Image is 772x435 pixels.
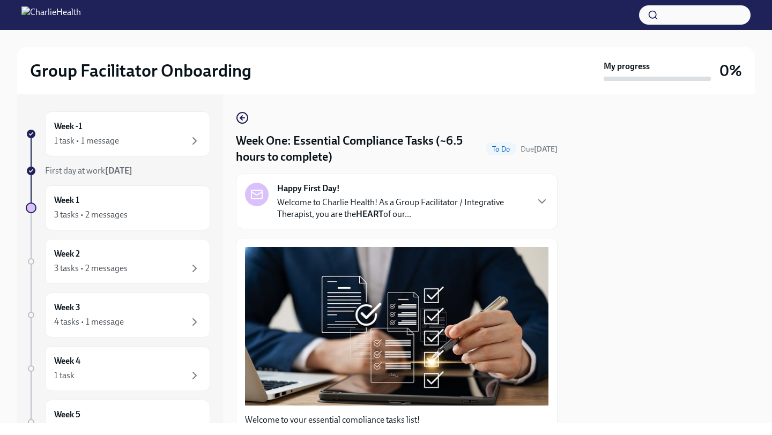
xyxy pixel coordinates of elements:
[54,409,80,421] h6: Week 5
[26,292,210,337] a: Week 34 tasks • 1 message
[54,121,82,132] h6: Week -1
[30,60,251,81] h2: Group Facilitator Onboarding
[277,197,527,220] p: Welcome to Charlie Health! As a Group Facilitator / Integrative Therapist, you are the of our...
[26,165,210,177] a: First day at work[DATE]
[277,183,340,194] strong: Happy First Day!
[45,166,132,176] span: First day at work
[54,355,80,367] h6: Week 4
[245,247,548,405] button: Zoom image
[521,145,558,154] span: Due
[26,239,210,284] a: Week 23 tasks • 2 messages
[534,145,558,154] strong: [DATE]
[719,61,742,80] h3: 0%
[54,302,80,313] h6: Week 3
[604,61,650,72] strong: My progress
[54,248,80,260] h6: Week 2
[54,209,128,221] div: 3 tasks • 2 messages
[54,135,119,147] div: 1 task • 1 message
[26,185,210,230] a: Week 13 tasks • 2 messages
[21,6,81,24] img: CharlieHealth
[26,346,210,391] a: Week 41 task
[26,111,210,156] a: Week -11 task • 1 message
[54,194,79,206] h6: Week 1
[486,145,516,153] span: To Do
[105,166,132,176] strong: [DATE]
[236,133,481,165] h4: Week One: Essential Compliance Tasks (~6.5 hours to complete)
[54,262,128,274] div: 3 tasks • 2 messages
[54,316,124,328] div: 4 tasks • 1 message
[245,414,548,426] p: Welcome to your essential compliance tasks list!
[54,370,75,381] div: 1 task
[356,209,383,219] strong: HEART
